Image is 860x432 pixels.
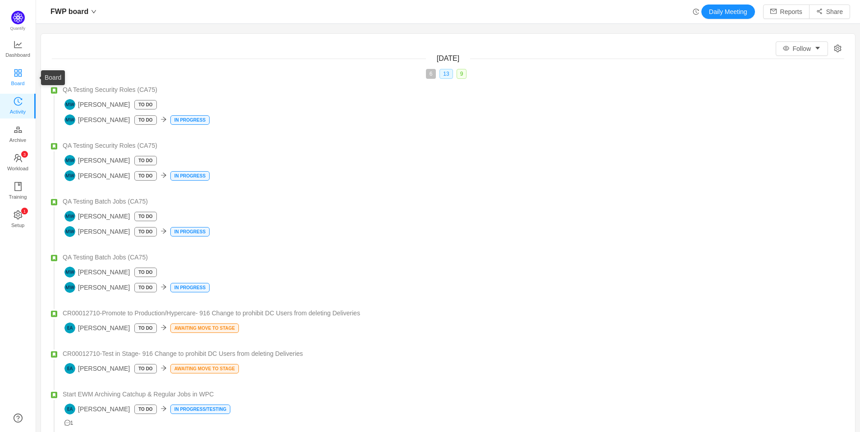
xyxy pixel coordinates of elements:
[171,405,230,414] p: In Progress/Testing
[64,323,130,333] span: [PERSON_NAME]
[64,282,75,293] img: MW
[160,405,167,412] i: icon: arrow-right
[63,197,148,206] span: QA Testing Batch Jobs (CA75)
[10,103,26,121] span: Activity
[64,114,75,125] img: MW
[11,74,25,92] span: Board
[437,55,459,62] span: [DATE]
[14,40,23,49] i: icon: line-chart
[64,170,130,181] span: [PERSON_NAME]
[763,5,810,19] button: icon: mailReports
[64,155,75,166] img: MW
[834,45,842,52] i: icon: setting
[64,267,75,277] img: MW
[160,172,167,178] i: icon: arrow-right
[64,267,130,277] span: [PERSON_NAME]
[64,404,130,414] span: [PERSON_NAME]
[776,41,828,56] button: icon: eyeFollowicon: caret-down
[14,97,23,115] a: Activity
[63,253,148,262] span: QA Testing Batch Jobs (CA75)
[14,182,23,191] i: icon: book
[160,324,167,331] i: icon: arrow-right
[64,155,130,166] span: [PERSON_NAME]
[63,85,157,95] span: QA Testing Security Roles (CA75)
[64,363,130,374] span: [PERSON_NAME]
[701,5,755,19] button: Daily Meeting
[14,182,23,200] a: Training
[64,404,75,414] img: EA
[11,11,25,24] img: Quantify
[64,211,75,222] img: MW
[135,227,156,236] p: To Do
[63,309,360,318] span: CR00012710-Promote to Production/Hypercare- 916 Change to prohibit DC Users from deleting Deliveries
[91,9,96,14] i: icon: down
[135,283,156,292] p: To Do
[23,208,25,214] p: 1
[11,216,24,234] span: Setup
[135,324,156,332] p: To Do
[14,154,23,163] i: icon: team
[135,212,156,221] p: To Do
[10,26,26,31] span: Quantify
[135,116,156,124] p: To Do
[14,211,23,229] a: icon: settingSetup
[63,141,157,150] span: QA Testing Security Roles (CA75)
[135,172,156,180] p: To Do
[135,364,156,373] p: To Do
[171,172,209,180] p: In Progress
[14,97,23,106] i: icon: history
[160,116,167,123] i: icon: arrow-right
[64,114,130,125] span: [PERSON_NAME]
[64,420,73,426] span: 1
[63,197,844,206] a: QA Testing Batch Jobs (CA75)
[171,324,239,332] p: Awaiting Move to Stage
[64,99,130,110] span: [PERSON_NAME]
[64,226,130,237] span: [PERSON_NAME]
[14,414,23,423] a: icon: question-circle
[439,69,453,79] span: 13
[171,283,209,292] p: In Progress
[63,390,214,399] span: Start EWM Archiving Catchup & Regular Jobs in WPC
[171,227,209,236] p: In Progress
[171,364,239,373] p: Awaiting Move to Stage
[7,159,28,177] span: Workload
[135,156,156,165] p: To Do
[21,151,28,158] sup: 3
[64,211,130,222] span: [PERSON_NAME]
[809,5,850,19] button: icon: share-altShare
[693,9,699,15] i: icon: history
[426,69,436,79] span: 6
[23,151,25,158] p: 3
[14,69,23,87] a: Board
[9,131,26,149] span: Archive
[64,99,75,110] img: MW
[50,5,88,19] span: FWP board
[135,268,156,277] p: To Do
[64,282,130,293] span: [PERSON_NAME]
[5,46,30,64] span: Dashboard
[14,125,23,134] i: icon: gold
[9,188,27,206] span: Training
[63,85,844,95] a: QA Testing Security Roles (CA75)
[63,349,303,359] span: CR00012710-Test in Stage- 916 Change to prohibit DC Users from deleting Deliveries
[14,154,23,172] a: icon: teamWorkload
[14,210,23,219] i: icon: setting
[64,226,75,237] img: MW
[64,170,75,181] img: MW
[135,405,156,414] p: To Do
[64,323,75,333] img: EA
[63,390,844,399] a: Start EWM Archiving Catchup & Regular Jobs in WPC
[14,126,23,144] a: Archive
[160,365,167,371] i: icon: arrow-right
[14,68,23,77] i: icon: appstore
[160,228,167,234] i: icon: arrow-right
[457,69,467,79] span: 9
[64,420,70,426] i: icon: message
[160,284,167,290] i: icon: arrow-right
[14,41,23,59] a: Dashboard
[135,100,156,109] p: To Do
[63,141,844,150] a: QA Testing Security Roles (CA75)
[63,349,844,359] a: CR00012710-Test in Stage- 916 Change to prohibit DC Users from deleting Deliveries
[63,253,844,262] a: QA Testing Batch Jobs (CA75)
[64,363,75,374] img: EA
